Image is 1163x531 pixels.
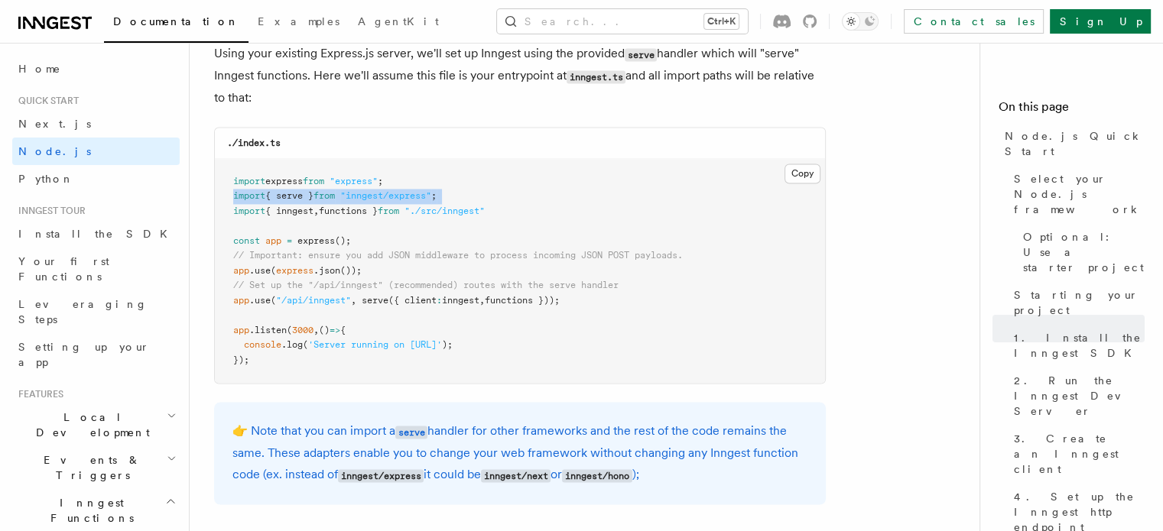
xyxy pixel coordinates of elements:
[18,298,148,325] span: Leveraging Steps
[349,5,448,41] a: AgentKit
[18,173,74,185] span: Python
[1014,431,1145,477] span: 3. Create an Inngest client
[113,15,239,28] span: Documentation
[358,15,439,28] span: AgentKit
[233,176,265,186] span: import
[12,410,167,440] span: Local Development
[330,176,378,186] span: "express"
[1008,324,1145,367] a: 1. Install the Inngest SDK
[18,145,91,157] span: Node.js
[1023,229,1145,275] span: Optional: Use a starter project
[18,341,150,368] span: Setting up your app
[12,248,180,290] a: Your first Functions
[12,55,180,83] a: Home
[999,98,1145,122] h4: On this page
[12,95,79,107] span: Quick start
[562,469,632,482] code: inngest/hono
[249,295,271,306] span: .use
[233,280,619,290] span: // Set up the "/api/inngest" (recommended) routes with the serve handler
[431,190,437,201] span: ;
[1014,373,1145,419] span: 2. Run the Inngest Dev Server
[319,206,378,216] span: functions }
[395,423,427,438] a: serve
[233,325,249,335] span: app
[233,250,683,261] span: // Important: ensure you add JSON middleware to process incoming JSON POST payloads.
[18,61,61,76] span: Home
[271,265,276,276] span: (
[233,265,249,276] span: app
[395,426,427,439] code: serve
[265,176,303,186] span: express
[287,325,292,335] span: (
[1008,367,1145,425] a: 2. Run the Inngest Dev Server
[249,265,271,276] span: .use
[378,176,383,186] span: ;
[12,205,86,217] span: Inngest tour
[404,206,485,216] span: "./src/inngest"
[313,206,319,216] span: ,
[265,190,313,201] span: { serve }
[378,206,399,216] span: from
[303,176,324,186] span: from
[271,295,276,306] span: (
[12,290,180,333] a: Leveraging Steps
[287,235,292,246] span: =
[479,295,485,306] span: ,
[104,5,249,43] a: Documentation
[12,165,180,193] a: Python
[18,118,91,130] span: Next.js
[232,420,807,486] p: 👉 Note that you can import a handler for other frameworks and the rest of the code remains the sa...
[313,325,319,335] span: ,
[351,295,356,306] span: ,
[12,452,167,483] span: Events & Triggers
[12,495,165,526] span: Inngest Functions
[12,110,180,138] a: Next.js
[233,295,249,306] span: app
[214,43,826,108] p: Using your existing Express.js server, we'll set up Inngest using the provided handler which will...
[340,190,431,201] span: "inngest/express"
[904,9,1044,34] a: Contact sales
[12,220,180,248] a: Install the SDK
[437,295,442,306] span: :
[303,339,308,350] span: (
[330,325,340,335] span: =>
[442,295,479,306] span: inngest
[442,339,453,350] span: );
[481,469,551,482] code: inngest/next
[567,70,625,83] code: inngest.ts
[297,235,335,246] span: express
[12,388,63,400] span: Features
[497,9,748,34] button: Search...Ctrl+K
[335,235,351,246] span: ();
[276,265,313,276] span: express
[1005,128,1145,159] span: Node.js Quick Start
[227,138,281,148] code: ./index.ts
[1014,171,1145,217] span: Select your Node.js framework
[265,235,281,246] span: app
[12,138,180,165] a: Node.js
[233,190,265,201] span: import
[1008,425,1145,483] a: 3. Create an Inngest client
[1050,9,1151,34] a: Sign Up
[1014,330,1145,361] span: 1. Install the Inngest SDK
[319,325,330,335] span: ()
[1017,223,1145,281] a: Optional: Use a starter project
[338,469,424,482] code: inngest/express
[785,164,820,183] button: Copy
[1008,281,1145,324] a: Starting your project
[340,265,362,276] span: ());
[18,228,177,240] span: Install the SDK
[1014,287,1145,318] span: Starting your project
[12,333,180,376] a: Setting up your app
[842,12,879,31] button: Toggle dark mode
[625,48,657,61] code: serve
[362,295,388,306] span: serve
[308,339,442,350] span: 'Server running on [URL]'
[999,122,1145,165] a: Node.js Quick Start
[313,190,335,201] span: from
[249,325,287,335] span: .listen
[233,235,260,246] span: const
[18,255,109,283] span: Your first Functions
[340,325,346,335] span: {
[292,325,313,335] span: 3000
